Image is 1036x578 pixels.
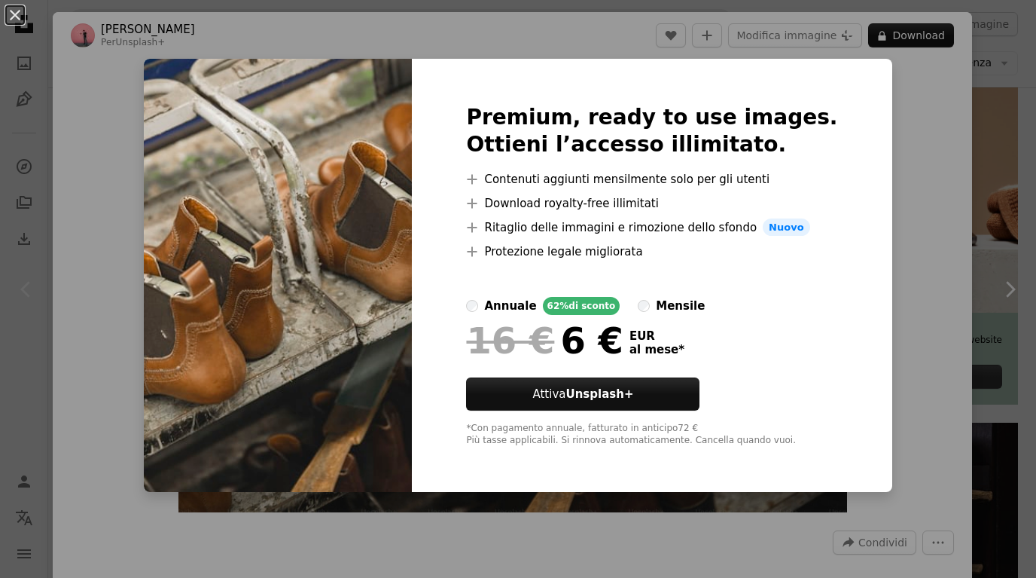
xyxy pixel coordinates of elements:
strong: Unsplash+ [565,387,633,401]
img: premium_photo-1671467857554-513944c871c5 [144,59,412,493]
div: *Con pagamento annuale, fatturato in anticipo 72 € Più tasse applicabili. Si rinnova automaticame... [466,423,837,447]
div: annuale [484,297,536,315]
span: Nuovo [763,219,809,237]
input: mensile [638,300,650,312]
div: 6 € [466,321,623,360]
button: AttivaUnsplash+ [466,378,699,411]
span: 16 € [466,321,554,360]
li: Download royalty-free illimitati [466,194,837,213]
input: annuale62%di sconto [466,300,478,312]
div: 62% di sconto [543,297,620,315]
h2: Premium, ready to use images. Ottieni l’accesso illimitato. [466,104,837,158]
span: al mese * [629,343,684,356]
span: EUR [629,329,684,343]
li: Ritaglio delle immagini e rimozione dello sfondo [466,219,837,237]
div: mensile [656,297,705,315]
li: Contenuti aggiunti mensilmente solo per gli utenti [466,170,837,188]
li: Protezione legale migliorata [466,243,837,261]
